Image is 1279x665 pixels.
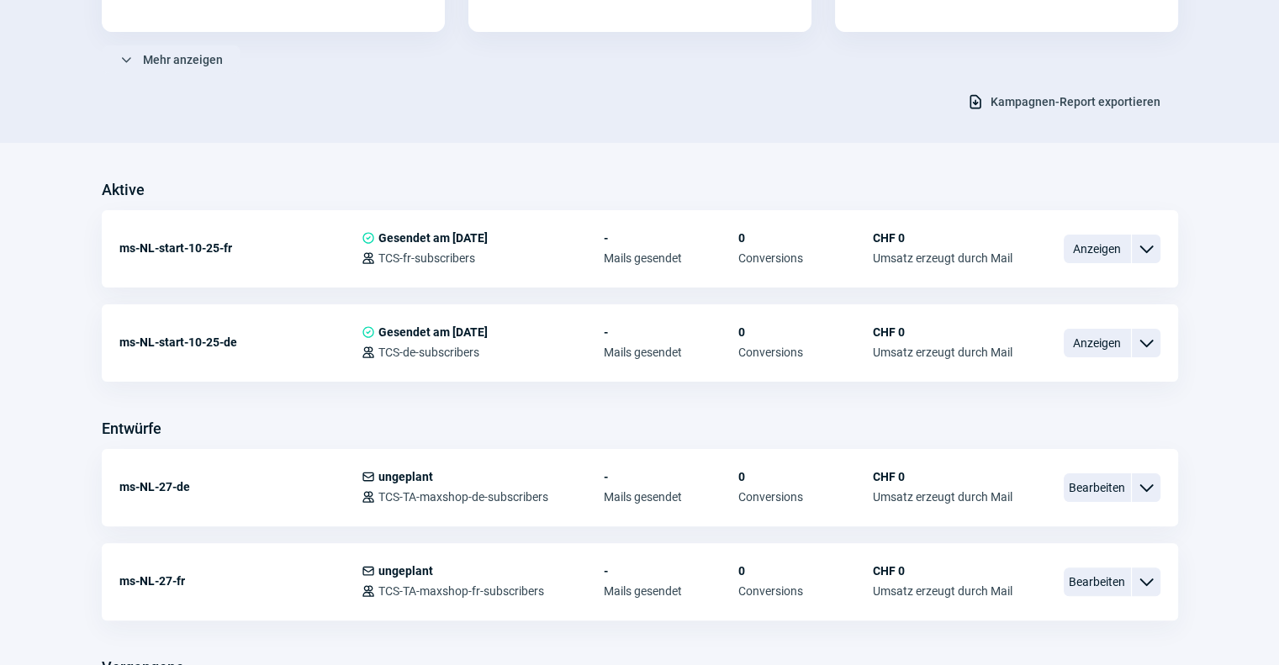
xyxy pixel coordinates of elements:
div: ms-NL-start-10-25-de [119,325,362,359]
span: Mails gesendet [604,251,738,265]
span: Umsatz erzeugt durch Mail [873,490,1012,504]
span: Kampagnen-Report exportieren [991,88,1160,115]
span: Conversions [738,584,873,598]
div: ms-NL-27-fr [119,564,362,598]
span: CHF 0 [873,231,1012,245]
span: ungeplant [378,470,433,483]
span: TCS-TA-maxshop-fr-subscribers [378,584,544,598]
span: - [604,231,738,245]
span: TCS-TA-maxshop-de-subscribers [378,490,548,504]
span: Conversions [738,490,873,504]
span: Conversions [738,346,873,359]
span: Bearbeiten [1064,473,1131,502]
div: ms-NL-start-10-25-fr [119,231,362,265]
span: 0 [738,470,873,483]
span: CHF 0 [873,564,1012,578]
span: Umsatz erzeugt durch Mail [873,584,1012,598]
span: Anzeigen [1064,235,1131,263]
span: CHF 0 [873,470,1012,483]
span: Mails gesendet [604,346,738,359]
span: CHF 0 [873,325,1012,339]
span: Umsatz erzeugt durch Mail [873,251,1012,265]
span: Mails gesendet [604,584,738,598]
span: Umsatz erzeugt durch Mail [873,346,1012,359]
span: TCS-fr-subscribers [378,251,475,265]
span: Anzeigen [1064,329,1131,357]
span: - [604,564,738,578]
button: Kampagnen-Report exportieren [949,87,1178,116]
span: TCS-de-subscribers [378,346,479,359]
button: Mehr anzeigen [102,45,240,74]
span: 0 [738,564,873,578]
span: 0 [738,325,873,339]
span: Gesendet am [DATE] [378,231,488,245]
span: Mehr anzeigen [143,46,223,73]
span: ungeplant [378,564,433,578]
h3: Aktive [102,177,145,203]
span: Conversions [738,251,873,265]
h3: Entwürfe [102,415,161,442]
span: Gesendet am [DATE] [378,325,488,339]
span: - [604,325,738,339]
span: 0 [738,231,873,245]
span: Mails gesendet [604,490,738,504]
span: - [604,470,738,483]
div: ms-NL-27-de [119,470,362,504]
span: Bearbeiten [1064,567,1131,596]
